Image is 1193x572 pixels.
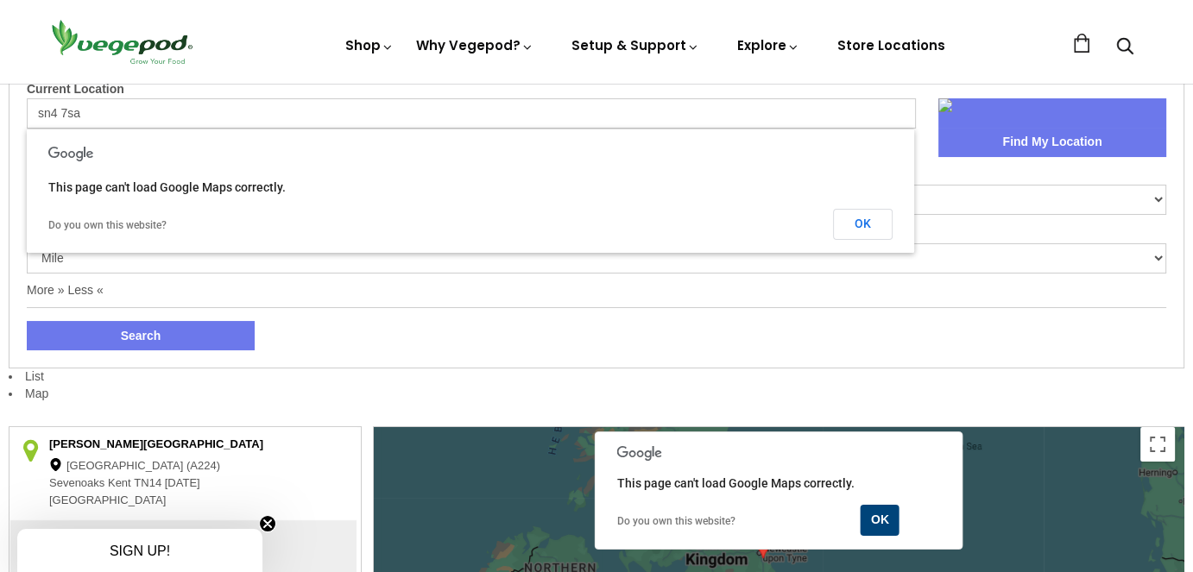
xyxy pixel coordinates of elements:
[833,209,893,240] button: OK
[1116,39,1133,57] a: Search
[67,283,103,297] a: Less «
[345,36,394,54] a: Shop
[27,321,255,350] button: Search
[416,36,533,54] a: Why Vegepod?
[134,475,199,493] span: TN14 [DATE]
[938,98,952,112] img: sca.location-find-location.png
[617,515,735,527] a: Do you own this website?
[49,458,291,475] div: [GEOGRAPHIC_DATA] (A224)
[108,475,131,493] span: Kent
[737,36,799,54] a: Explore
[49,475,104,493] span: Sevenoaks
[27,98,916,129] input: Enter a location
[27,283,65,297] a: More »
[1140,427,1175,462] button: Toggle fullscreen view
[49,493,166,510] span: [GEOGRAPHIC_DATA]
[259,515,276,532] button: Close teaser
[837,36,945,54] a: Store Locations
[48,219,167,231] a: Do you own this website?
[48,180,286,194] span: This page can't load Google Maps correctly.
[571,36,699,54] a: Setup & Support
[617,476,855,490] span: This page can't load Google Maps correctly.
[938,128,1166,157] button: Find My Location
[49,437,291,454] div: [PERSON_NAME][GEOGRAPHIC_DATA]
[861,505,899,536] button: OK
[44,17,199,66] img: Vegepod
[27,81,1166,98] label: Current Location
[110,544,170,558] span: SIGN UP!
[9,386,1184,403] li: Map
[17,529,262,572] div: SIGN UP!Close teaser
